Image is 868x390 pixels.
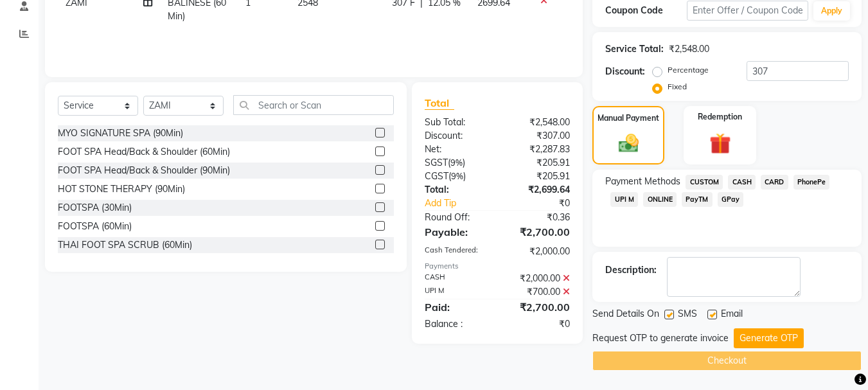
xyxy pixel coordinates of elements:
div: ₹2,548.00 [669,42,709,56]
span: SGST [425,157,448,168]
span: Total [425,96,454,110]
div: ₹307.00 [497,129,580,143]
div: ₹0 [497,317,580,331]
div: ₹2,287.83 [497,143,580,156]
div: Discount: [415,129,497,143]
img: _gift.svg [703,130,738,157]
div: FOOTSPA (60Min) [58,220,132,233]
div: ₹2,699.64 [497,183,580,197]
span: Email [721,307,743,323]
span: PhonePe [793,175,830,190]
div: Request OTP to generate invoice [592,332,729,345]
div: Service Total: [605,42,664,56]
div: Payments [425,261,570,272]
div: ₹2,700.00 [497,299,580,315]
button: Apply [813,1,850,21]
div: FOOT SPA Head/Back & Shoulder (90Min) [58,164,230,177]
label: Fixed [668,81,687,93]
div: Sub Total: [415,116,497,129]
div: ₹2,000.00 [497,272,580,285]
div: Paid: [415,299,497,315]
div: MYO SIGNATURE SPA (90Min) [58,127,183,140]
span: UPI M [610,192,638,207]
span: 9% [451,171,463,181]
a: Add Tip [415,197,511,210]
input: Enter Offer / Coupon Code [687,1,808,21]
div: Discount: [605,65,645,78]
div: ₹205.91 [497,170,580,183]
div: Description: [605,263,657,277]
div: Coupon Code [605,4,686,17]
div: ₹700.00 [497,285,580,299]
div: ₹0 [511,197,580,210]
span: ONLINE [643,192,677,207]
label: Redemption [698,111,742,123]
div: ₹205.91 [497,156,580,170]
div: UPI M [415,285,497,299]
img: _cash.svg [612,132,645,155]
span: CARD [761,175,788,190]
div: ₹2,548.00 [497,116,580,129]
div: CASH [415,272,497,285]
div: Payable: [415,224,497,240]
span: CASH [728,175,756,190]
div: HOT STONE THERAPY (90Min) [58,182,185,196]
span: SMS [678,307,697,323]
span: PayTM [682,192,713,207]
div: Total: [415,183,497,197]
div: Cash Tendered: [415,245,497,258]
span: CGST [425,170,448,182]
label: Percentage [668,64,709,76]
label: Manual Payment [598,112,659,124]
span: CUSTOM [686,175,723,190]
button: Generate OTP [734,328,804,348]
input: Search or Scan [233,95,394,115]
span: Payment Methods [605,175,680,188]
span: GPay [718,192,744,207]
div: ₹2,000.00 [497,245,580,258]
div: Net: [415,143,497,156]
div: ( ) [415,156,497,170]
div: Balance : [415,317,497,331]
div: FOOT SPA Head/Back & Shoulder (60Min) [58,145,230,159]
div: ( ) [415,170,497,183]
div: ₹0.36 [497,211,580,224]
div: Round Off: [415,211,497,224]
div: ₹2,700.00 [497,224,580,240]
span: Send Details On [592,307,659,323]
span: 9% [450,157,463,168]
div: FOOTSPA (30Min) [58,201,132,215]
div: THAI FOOT SPA SCRUB (60Min) [58,238,192,252]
